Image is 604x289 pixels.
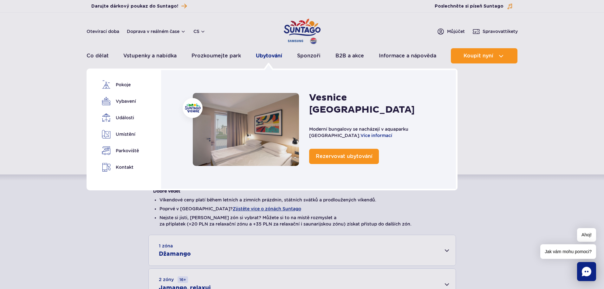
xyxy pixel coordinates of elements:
font: Kontakt [116,165,133,170]
font: Prozkoumejte park [192,53,241,59]
font: účet [455,29,465,34]
a: Spravovattikety [472,28,518,35]
font: Jak vám mohu pomoci? [545,249,592,254]
a: Rezervovat ubytování [309,149,379,164]
button: Doprava v reálném čase [127,29,186,34]
font: Moderní bungalovy se nacházejí v aquaparku [GEOGRAPHIC_DATA]. [309,127,408,138]
a: Co dělat [87,48,109,63]
a: Parkoviště [102,146,138,155]
a: Pokoje [102,80,138,89]
font: Vesnice [GEOGRAPHIC_DATA] [309,92,415,115]
font: Pokoje [116,82,131,87]
font: Vybavení [116,99,136,104]
a: Prozkoumejte park [192,48,241,63]
font: Sponzoři [297,53,321,59]
font: B2B a akce [335,53,364,59]
font: Doprava v reálném čase [127,29,179,34]
a: Události [102,113,138,122]
a: B2B a akce [335,48,364,63]
a: Umístění [102,130,138,139]
button: cs [193,28,205,35]
font: Můj [447,29,455,34]
button: Koupit nyní [451,48,517,63]
font: Informace a nápověda [379,53,436,59]
a: Můjúčet [437,28,465,35]
a: Informace a nápověda [379,48,436,63]
a: Otevírací doba [87,28,119,35]
div: Povídání [577,262,596,281]
font: Vstupenky a nabídka [123,53,177,59]
font: Události [116,115,134,120]
a: Ubytování [193,93,299,166]
font: Ubytování [256,53,282,59]
a: Ubytování [256,48,282,63]
a: Vybavení [102,97,138,106]
font: Co dělat [87,53,109,59]
img: Suntago [185,103,201,113]
font: Otevírací doba [87,29,119,34]
a: Kontakt [102,163,138,172]
a: Sponzoři [297,48,321,63]
font: Umístění [116,132,135,137]
font: Ahoj! [581,232,592,237]
a: Vstupenky a nabídka [123,48,177,63]
a: Více informací [360,133,392,138]
font: tikety [505,29,518,34]
font: cs [193,29,199,34]
font: Parkoviště [116,148,139,153]
font: Spravovat [483,29,505,34]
